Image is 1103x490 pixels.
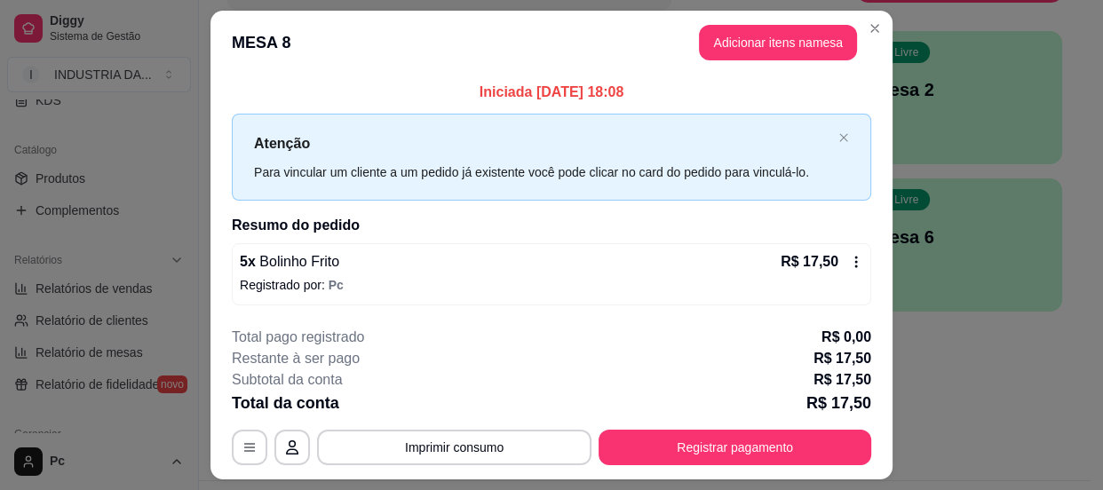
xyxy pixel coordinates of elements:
[254,132,831,154] p: Atenção
[838,132,849,144] button: close
[317,430,591,465] button: Imprimir consumo
[599,430,871,465] button: Registrar pagamento
[232,391,339,415] p: Total da conta
[813,348,871,369] p: R$ 17,50
[806,391,871,415] p: R$ 17,50
[781,251,838,273] p: R$ 17,50
[232,369,343,391] p: Subtotal da conta
[699,25,857,60] button: Adicionar itens namesa
[240,276,863,294] p: Registrado por:
[813,369,871,391] p: R$ 17,50
[861,14,889,43] button: Close
[254,162,831,182] div: Para vincular um cliente a um pedido já existente você pode clicar no card do pedido para vinculá...
[256,254,339,269] span: Bolinho Frito
[232,215,871,236] h2: Resumo do pedido
[232,82,871,103] p: Iniciada [DATE] 18:08
[329,278,344,292] span: Pc
[838,132,849,143] span: close
[210,11,893,75] header: MESA 8
[232,348,360,369] p: Restante à ser pago
[821,327,871,348] p: R$ 0,00
[240,251,339,273] p: 5 x
[232,327,364,348] p: Total pago registrado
